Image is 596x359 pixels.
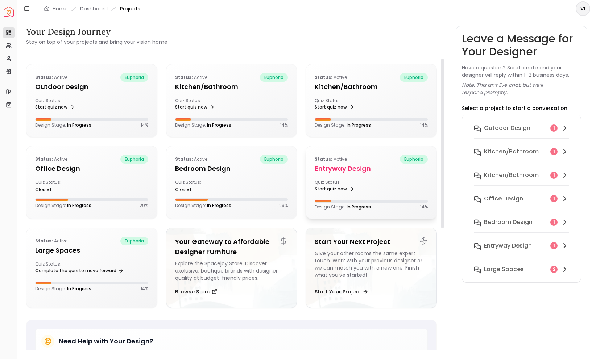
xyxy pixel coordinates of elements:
span: euphoria [120,237,148,245]
b: Status: [35,156,53,162]
a: Spacejoy [4,7,14,17]
button: Bedroom design1 [468,215,575,238]
h3: Your Design Journey [26,26,167,38]
b: Status: [175,74,193,80]
span: euphoria [400,155,428,164]
p: active [315,155,347,164]
h6: Office design [484,194,523,203]
p: 14 % [420,204,428,210]
b: Status: [35,74,53,80]
div: Quiz Status: [35,261,89,276]
div: closed [35,187,89,193]
h5: Kitchen/Bathroom [175,82,288,92]
p: 14 % [280,122,288,128]
div: Quiz Status: [35,98,89,112]
button: VI [576,1,590,16]
img: Spacejoy Logo [4,7,14,17]
span: euphoria [120,73,148,82]
p: Select a project to start a conversation [462,105,567,112]
button: Browse Store [175,284,218,299]
div: Quiz Status: [315,179,368,194]
p: Design Stage: [315,122,371,128]
h6: Large Spaces [484,265,524,274]
span: In Progress [347,204,371,210]
p: Note: This isn’t live chat, but we’ll respond promptly. [462,81,581,96]
span: In Progress [347,122,371,128]
p: Design Stage: [175,203,231,208]
a: Home [53,5,68,12]
h6: Kitchen/Bathroom [484,147,539,156]
button: Large Spaces2 [468,262,575,276]
h5: Start Your Next Project [315,237,428,247]
p: Have a question? Send a note and your designer will reply within 1–2 business days. [462,64,581,79]
p: active [35,155,67,164]
a: Complete the quiz to move forward [35,266,124,276]
h5: Large Spaces [35,245,148,255]
p: Design Stage: [35,286,91,292]
p: active [175,155,207,164]
p: 14 % [141,286,148,292]
a: Start quiz now [315,184,354,194]
p: active [35,237,67,245]
b: Status: [315,156,332,162]
h5: Kitchen/Bathroom [315,82,428,92]
button: Kitchen/Bathroom1 [468,168,575,191]
h5: Office design [35,164,148,174]
p: 14 % [420,122,428,128]
span: In Progress [207,122,231,128]
div: Explore the Spacejoy Store. Discover exclusive, boutique brands with designer quality at budget-f... [175,260,288,282]
span: VI [576,2,589,15]
button: entryway design1 [468,238,575,262]
p: Design Stage: [175,122,231,128]
h6: Kitchen/Bathroom [484,171,539,179]
h5: Need Help with Your Design? [59,336,153,346]
button: Office design1 [468,191,575,215]
div: 1 [550,172,558,179]
div: 1 [550,124,558,132]
a: Start quiz now [175,102,215,112]
span: In Progress [67,202,91,208]
div: Quiz Status: [175,179,229,193]
div: 1 [550,219,558,226]
small: Stay on top of your projects and bring your vision home [26,38,167,46]
p: active [315,73,347,82]
p: 29 % [140,203,148,208]
h6: Bedroom design [484,218,533,227]
b: Status: [35,238,53,244]
h5: Outdoor design [35,82,148,92]
div: Quiz Status: [315,98,368,112]
a: Dashboard [80,5,108,12]
h5: entryway design [315,164,428,174]
span: euphoria [400,73,428,82]
h3: Leave a Message for Your Designer [462,32,581,58]
p: 14 % [141,122,148,128]
h6: Outdoor design [484,124,530,132]
button: Outdoor design1 [468,121,575,144]
span: In Progress [67,122,91,128]
b: Status: [175,156,193,162]
p: active [35,73,67,82]
span: In Progress [207,202,231,208]
p: Design Stage: [315,204,371,210]
a: Start Your Next ProjectGive your other rooms the same expert touch. Work with your previous desig... [306,228,437,308]
h6: entryway design [484,241,532,250]
h5: Bedroom design [175,164,288,174]
div: 2 [550,266,558,273]
div: closed [175,187,229,193]
div: Give your other rooms the same expert touch. Work with your previous designer or we can match you... [315,250,428,282]
div: Quiz Status: [175,98,229,112]
div: 1 [550,242,558,249]
span: euphoria [120,155,148,164]
span: In Progress [67,286,91,292]
div: 1 [550,195,558,202]
a: Start quiz now [35,102,75,112]
h5: Your Gateway to Affordable Designer Furniture [175,237,288,257]
p: active [175,73,207,82]
span: Projects [120,5,140,12]
div: Quiz Status: [35,179,89,193]
b: Status: [315,74,332,80]
button: Kitchen/Bathroom1 [468,144,575,168]
p: 29 % [279,203,288,208]
button: Start Your Project [315,284,368,299]
a: Start quiz now [315,102,354,112]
